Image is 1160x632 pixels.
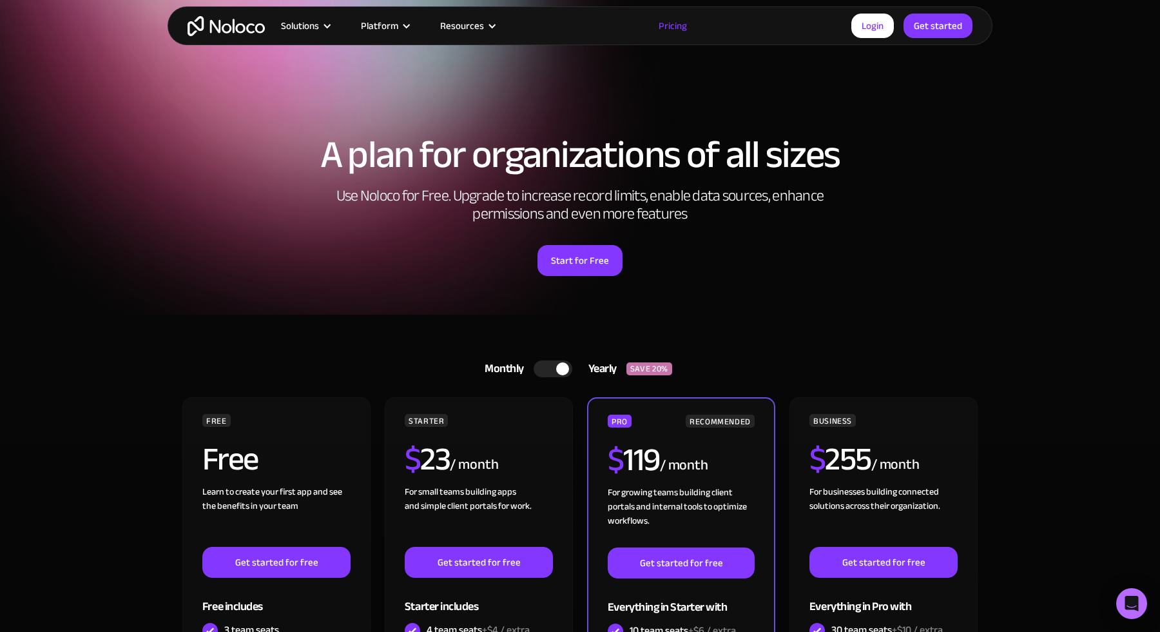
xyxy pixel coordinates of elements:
[686,415,755,428] div: RECOMMENDED
[469,359,534,379] div: Monthly
[660,455,708,476] div: / month
[608,430,624,490] span: $
[608,548,755,578] a: Get started for free
[202,547,351,578] a: Get started for free
[626,362,672,375] div: SAVE 20%
[450,455,498,475] div: / month
[202,414,231,427] div: FREE
[202,578,351,620] div: Free includes
[345,17,424,34] div: Platform
[809,443,871,475] h2: 255
[809,429,826,489] span: $
[405,485,553,547] div: For small teams building apps and simple client portals for work. ‍
[405,429,421,489] span: $
[871,455,920,475] div: / month
[608,444,660,476] h2: 119
[537,245,623,276] a: Start for Free
[405,414,448,427] div: STARTER
[643,17,703,34] a: Pricing
[202,443,258,475] h2: Free
[424,17,510,34] div: Resources
[188,16,265,36] a: home
[281,17,319,34] div: Solutions
[322,187,838,223] h2: Use Noloco for Free. Upgrade to increase record limits, enable data sources, enhance permissions ...
[851,14,894,38] a: Login
[1116,588,1147,619] div: Open Intercom Messenger
[608,486,755,548] div: For growing teams building client portals and internal tools to optimize workflows.
[202,485,351,547] div: Learn to create your first app and see the benefits in your team ‍
[405,578,553,620] div: Starter includes
[180,135,980,174] h1: A plan for organizations of all sizes
[440,17,484,34] div: Resources
[608,415,632,428] div: PRO
[361,17,398,34] div: Platform
[608,578,755,620] div: Everything in Starter with
[809,578,958,620] div: Everything in Pro with
[405,547,553,578] a: Get started for free
[809,414,856,427] div: BUSINESS
[405,443,450,475] h2: 23
[572,359,626,379] div: Yearly
[904,14,972,38] a: Get started
[809,547,958,578] a: Get started for free
[809,485,958,547] div: For businesses building connected solutions across their organization. ‍
[265,17,345,34] div: Solutions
